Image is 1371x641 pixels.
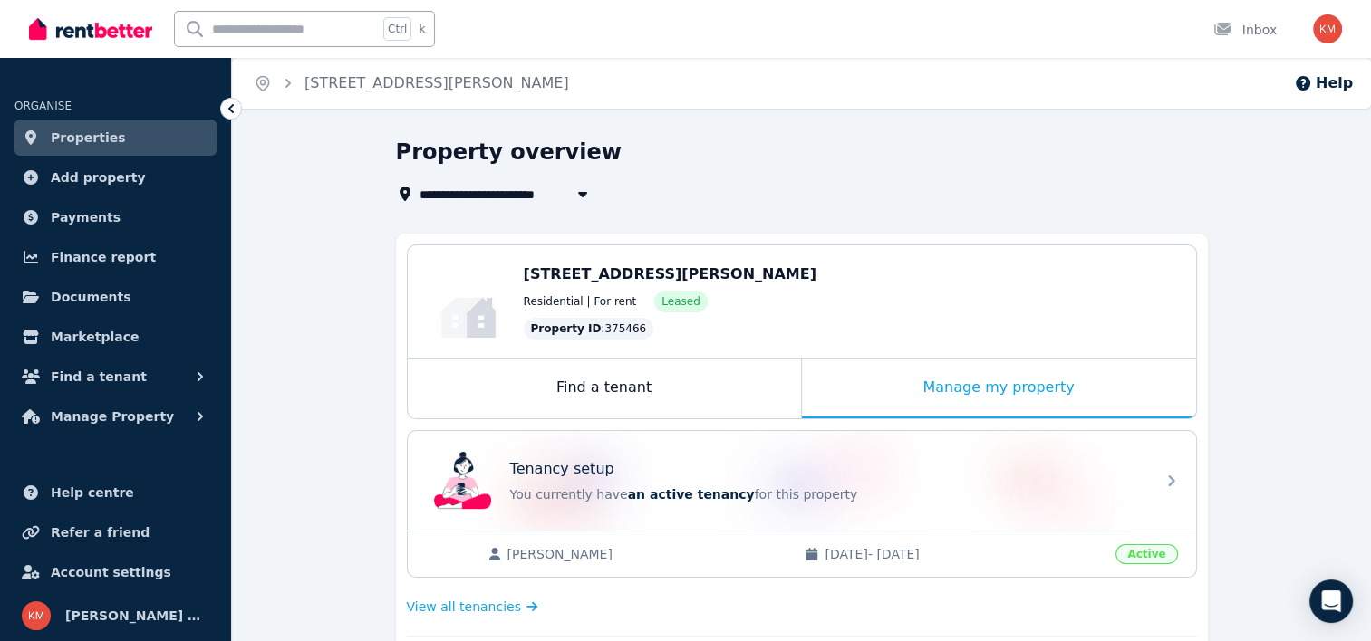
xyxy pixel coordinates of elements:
[22,601,51,630] img: Karen & Michael Greenfield
[14,319,217,355] a: Marketplace
[524,294,637,309] span: Residential | For rent
[51,561,171,583] span: Account settings
[14,239,217,275] a: Finance report
[14,159,217,196] a: Add property
[232,58,591,109] nav: Breadcrumb
[51,482,134,503] span: Help centre
[14,514,217,550] a: Refer a friend
[510,485,1144,503] p: You currently have for this property
[1213,21,1277,39] div: Inbox
[434,452,492,510] img: Tenancy setup
[14,554,217,590] a: Account settings
[510,458,614,480] p: Tenancy setup
[14,100,72,112] span: ORGANISE
[65,605,209,627] span: [PERSON_NAME] & [PERSON_NAME]
[51,286,131,308] span: Documents
[1313,14,1342,43] img: Karen & Michael Greenfield
[51,521,150,543] span: Refer a friend
[407,598,538,616] a: View all tenancies
[507,545,787,563] span: [PERSON_NAME]
[1115,544,1177,564] span: Active
[524,265,816,282] span: [STREET_ADDRESS][PERSON_NAME]
[661,294,700,309] span: Leased
[14,199,217,235] a: Payments
[524,318,654,340] div: : 375466
[419,22,425,36] span: k
[29,15,152,43] img: RentBetter
[408,431,1196,531] a: Tenancy setupTenancy setupYou currently havean active tenancyfor this property
[14,279,217,315] a: Documents
[531,321,602,336] span: Property ID
[14,359,217,395] button: Find a tenant
[51,127,126,148] span: Properties
[802,359,1196,418] div: Manage my property
[396,138,622,167] h1: Property overview
[408,359,801,418] div: Find a tenant
[14,120,217,156] a: Properties
[51,206,121,228] span: Payments
[1294,72,1353,94] button: Help
[628,487,755,502] span: an active tenancy
[51,326,139,348] span: Marketplace
[383,17,411,41] span: Ctrl
[407,598,521,616] span: View all tenancies
[51,366,147,387] span: Find a tenant
[51,167,146,188] span: Add property
[51,406,174,427] span: Manage Property
[14,474,217,511] a: Help centre
[51,246,156,268] span: Finance report
[14,398,217,435] button: Manage Property
[304,74,569,91] a: [STREET_ADDRESS][PERSON_NAME]
[825,545,1105,563] span: [DATE] - [DATE]
[1309,579,1353,623] div: Open Intercom Messenger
